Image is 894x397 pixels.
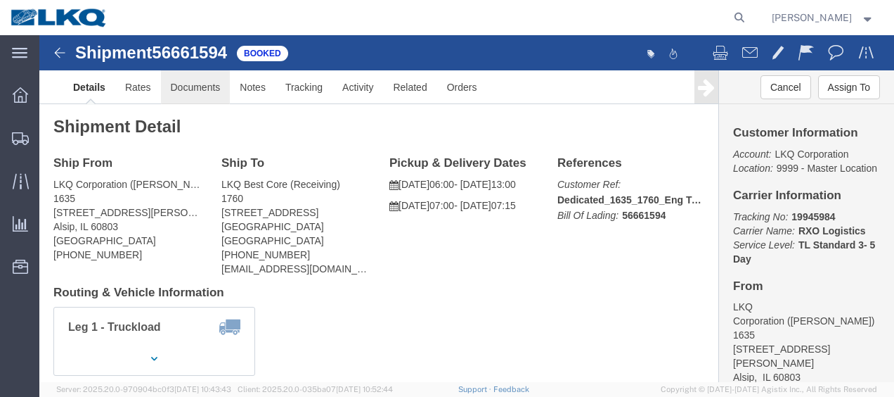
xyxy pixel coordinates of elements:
span: Copyright © [DATE]-[DATE] Agistix Inc., All Rights Reserved [661,384,877,396]
button: [PERSON_NAME] [771,9,875,26]
a: Feedback [493,385,529,393]
a: Support [458,385,493,393]
span: Client: 2025.20.0-035ba07 [238,385,393,393]
img: logo [10,7,108,28]
span: [DATE] 10:52:44 [336,385,393,393]
span: [DATE] 10:43:43 [174,385,231,393]
span: Robert Benette [772,10,852,25]
span: Server: 2025.20.0-970904bc0f3 [56,385,231,393]
iframe: FS Legacy Container [39,35,894,382]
